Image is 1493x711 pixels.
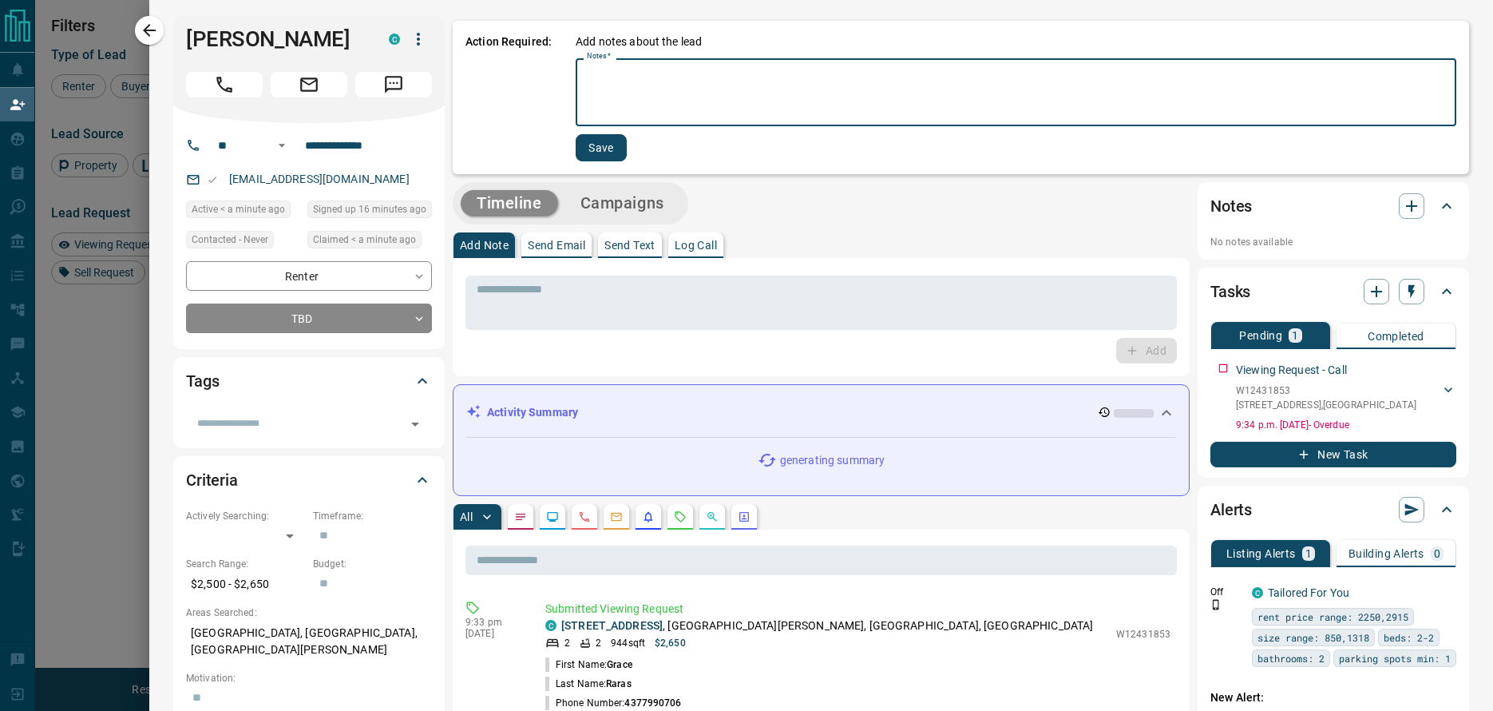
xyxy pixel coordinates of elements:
[1226,548,1296,559] p: Listing Alerts
[186,362,432,400] div: Tags
[706,510,719,523] svg: Opportunities
[460,511,473,522] p: All
[611,636,645,650] p: 944 sqft
[1236,398,1416,412] p: [STREET_ADDRESS] , [GEOGRAPHIC_DATA]
[307,231,432,253] div: Mon Oct 13 2025
[1236,418,1456,432] p: 9:34 p.m. [DATE] - Overdue
[186,571,305,598] p: $2,500 - $2,650
[460,240,509,251] p: Add Note
[545,601,1170,618] p: Submitted Viewing Request
[1210,279,1250,304] h2: Tasks
[545,677,632,691] p: Last Name:
[186,461,432,499] div: Criteria
[1210,585,1242,599] p: Off
[313,232,416,248] span: Claimed < a minute ago
[207,174,218,185] svg: Email Valid
[1268,586,1349,599] a: Tailored For You
[1210,187,1456,225] div: Notes
[606,678,632,689] span: Raras
[272,136,291,155] button: Open
[604,240,655,251] p: Send Text
[186,368,219,394] h2: Tags
[465,617,521,628] p: 9:33 pm
[607,659,632,670] span: Grace
[307,201,432,223] div: Mon Oct 13 2025
[1236,380,1456,415] div: W12431853[STREET_ADDRESS],[GEOGRAPHIC_DATA]
[610,510,623,523] svg: Emails
[514,510,527,523] svg: Notes
[1348,548,1424,559] p: Building Alerts
[576,34,702,50] p: Add notes about the lead
[313,557,432,571] p: Budget:
[1210,272,1456,311] div: Tasks
[466,398,1176,427] div: Activity Summary
[642,510,655,523] svg: Listing Alerts
[186,72,263,97] span: Call
[1339,650,1451,666] span: parking spots min: 1
[578,510,591,523] svg: Calls
[1384,630,1434,645] span: beds: 2-2
[1368,331,1424,342] p: Completed
[1252,587,1263,598] div: condos.ca
[674,510,687,523] svg: Requests
[192,201,285,217] span: Active < a minute ago
[1116,627,1170,641] p: W12431853
[675,240,717,251] p: Log Call
[1210,689,1456,706] p: New Alert:
[389,34,400,45] div: condos.ca
[186,557,305,571] p: Search Range:
[186,671,432,685] p: Motivation:
[1210,497,1252,522] h2: Alerts
[564,636,570,650] p: 2
[545,620,556,631] div: condos.ca
[1257,609,1408,625] span: rent price range: 2250,2915
[1239,330,1282,341] p: Pending
[1236,362,1347,379] p: Viewing Request - Call
[1434,548,1440,559] p: 0
[1210,599,1222,610] svg: Push Notification Only
[487,404,578,421] p: Activity Summary
[1292,330,1298,341] p: 1
[780,452,885,469] p: generating summary
[655,636,686,650] p: $2,650
[186,467,238,493] h2: Criteria
[186,620,432,663] p: [GEOGRAPHIC_DATA], [GEOGRAPHIC_DATA], [GEOGRAPHIC_DATA][PERSON_NAME]
[1210,193,1252,219] h2: Notes
[545,657,632,672] p: First Name:
[1210,442,1456,467] button: New Task
[229,173,410,185] a: [EMAIL_ADDRESS][DOMAIN_NAME]
[186,304,432,333] div: TBD
[313,201,426,217] span: Signed up 16 minutes ago
[561,619,663,632] a: [STREET_ADDRESS]
[186,261,432,291] div: Renter
[465,34,552,161] p: Action Required:
[1210,491,1456,529] div: Alerts
[1210,235,1456,249] p: No notes available
[596,636,601,650] p: 2
[545,696,682,710] p: Phone Number:
[1257,630,1369,645] span: size range: 850,1318
[564,190,680,216] button: Campaigns
[1236,383,1416,398] p: W12431853
[313,509,432,523] p: Timeframe:
[186,509,305,523] p: Actively Searching:
[186,606,432,620] p: Areas Searched:
[561,618,1093,634] p: , [GEOGRAPHIC_DATA][PERSON_NAME], [GEOGRAPHIC_DATA], [GEOGRAPHIC_DATA]
[1257,650,1325,666] span: bathrooms: 2
[1305,548,1312,559] p: 1
[528,240,585,251] p: Send Email
[624,697,681,709] span: 4377990706
[192,232,268,248] span: Contacted - Never
[587,51,611,62] label: Notes
[404,413,426,435] button: Open
[465,628,521,639] p: [DATE]
[355,72,432,97] span: Message
[546,510,559,523] svg: Lead Browsing Activity
[576,134,627,161] button: Save
[186,26,365,52] h1: [PERSON_NAME]
[738,510,750,523] svg: Agent Actions
[271,72,347,97] span: Email
[186,201,299,223] div: Mon Oct 13 2025
[461,190,558,216] button: Timeline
